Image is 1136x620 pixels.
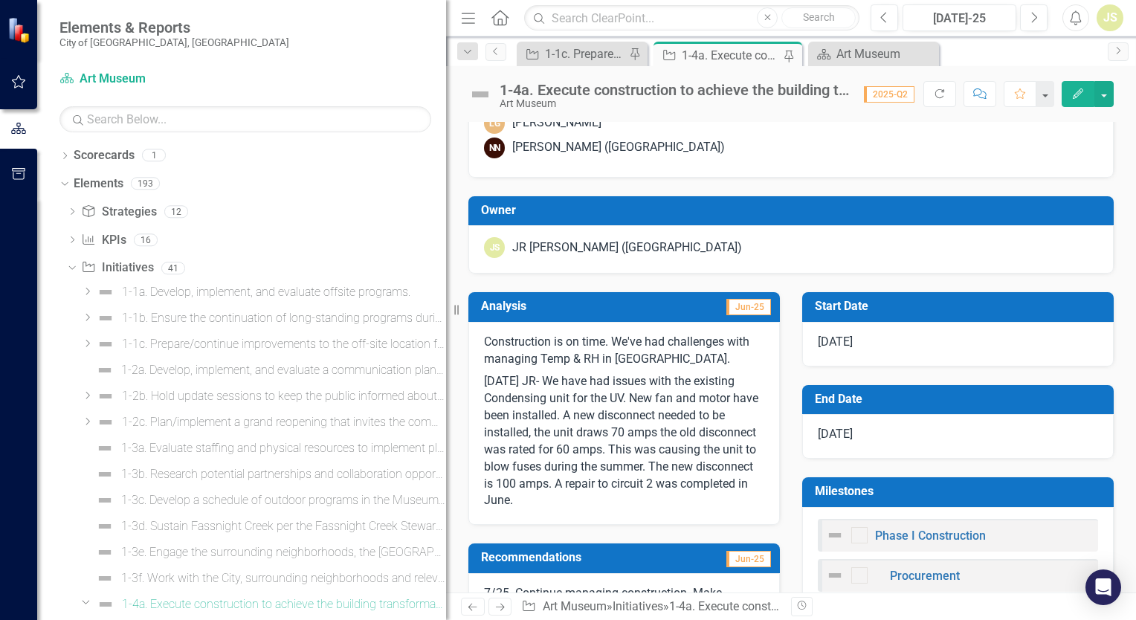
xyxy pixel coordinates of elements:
img: Not Defined [468,83,492,106]
a: Elements [74,175,123,193]
img: Not Defined [96,569,114,587]
div: 1-4a. Execute construction to achieve the building transformation. [500,82,849,98]
span: [DATE] [818,335,853,349]
h3: Analysis [481,300,625,313]
div: NN [484,138,505,158]
h3: Start Date [815,300,1106,313]
img: Not Defined [97,309,114,327]
span: Jun-25 [726,551,771,567]
a: Strategies [81,204,156,221]
div: 1-1a. Develop, implement, and evaluate offsite programs. [122,285,410,299]
div: 16 [134,233,158,246]
span: Search [803,11,835,23]
div: 1-3a. Evaluate staffing and physical resources to implement plans. [121,442,446,455]
a: 1-1a. Develop, implement, and evaluate offsite programs. [93,280,410,304]
a: 1-3a. Evaluate staffing and physical resources to implement plans. [92,436,446,460]
a: 1-1c. Prepare/continue improvements to the off-site location for Museum operations and programs. [520,45,625,63]
button: JS [1097,4,1123,31]
h3: Recommendations [481,551,681,564]
div: 1-2b. Hold update sessions to keep the public informed about the Museum with the Director at the ... [122,390,446,403]
a: Initiatives [81,259,153,277]
div: 1-3d. Sustain Fassnight Creek per the Fassnight Creek Stewardship Management Plan. [121,520,446,533]
div: 1-1c. Prepare/continue improvements to the off-site location for Museum operations and programs. [122,338,446,351]
h3: Owner [481,204,1106,217]
img: ClearPoint Strategy [7,16,33,42]
div: 1-4a. Execute construction to achieve the building transformation. [682,46,780,65]
div: Art Museum [500,98,849,109]
small: City of [GEOGRAPHIC_DATA], [GEOGRAPHIC_DATA] [59,36,289,48]
a: 1-3e. Engage the surrounding neighborhoods, the [GEOGRAPHIC_DATA], and other stakeholders for inp... [92,540,446,564]
div: [PERSON_NAME] [512,114,601,132]
div: 1-1b. Ensure the continuation of long-standing programs during the closure of the building. [122,311,446,325]
div: 1-2c. Plan/implement a grand reopening that invites the community back to their transformed Museum. [122,416,446,429]
div: 1-4a. Execute construction to achieve the building transformation. [669,599,1013,613]
button: Search [781,7,856,28]
p: [DATE] JR- We have had issues with the existing Condensing unit for the UV. New fan and motor hav... [484,370,764,509]
img: Not Defined [97,595,114,613]
span: [DATE] [818,427,853,441]
a: 1-2c. Plan/implement a grand reopening that invites the community back to their transformed Museum. [93,410,446,434]
a: Art Museum [812,45,935,63]
a: 1-1b. Ensure the continuation of long-standing programs during the closure of the building. [93,306,446,330]
a: Phase I Construction [875,529,986,543]
div: 1-2a. Develop, implement, and evaluate a communication plan during closure. [121,364,446,377]
div: [DATE]-25 [908,10,1011,28]
a: Scorecards [74,147,135,164]
div: 1-3c. Develop a schedule of outdoor programs in the Museum's reopening year. [121,494,446,507]
img: Not Defined [96,465,114,483]
div: 1 [142,149,166,162]
div: 1-3e. Engage the surrounding neighborhoods, the [GEOGRAPHIC_DATA], and other stakeholders for inp... [121,546,446,559]
div: Open Intercom Messenger [1085,569,1121,605]
div: 12 [164,205,188,218]
div: LG [484,113,505,134]
div: 193 [131,178,160,190]
img: Not Defined [826,566,844,584]
a: 1-4a. Execute construction to achieve the building transformation. [93,592,446,616]
img: Not Defined [96,439,114,457]
button: [DATE]-25 [903,4,1016,31]
div: 1-3f. Work with the City, surrounding neighborhoods and relevant developers to improve wayfinding... [121,572,446,585]
a: Initiatives [613,599,663,613]
div: JS [484,237,505,258]
a: 1-1c. Prepare/continue improvements to the off-site location for Museum operations and programs. [93,332,446,356]
div: 1-3b. Research potential partnerships and collaboration opportunities for outdoor programs. [121,468,446,481]
h3: End Date [815,393,1106,406]
img: Not Defined [96,517,114,535]
img: Not Defined [96,543,114,561]
a: 1-3d. Sustain Fassnight Creek per the Fassnight Creek Stewardship Management Plan. [92,514,446,538]
div: 41 [161,262,185,274]
div: JR [PERSON_NAME] ([GEOGRAPHIC_DATA]) [512,239,742,256]
div: 1-1c. Prepare/continue improvements to the off-site location for Museum operations and programs. [545,45,625,63]
input: Search ClearPoint... [524,5,859,31]
p: Construction is on time. We've had challenges with managing Temp & RH in [GEOGRAPHIC_DATA]. [484,334,764,371]
img: Not Defined [97,387,114,405]
a: Art Museum [543,599,607,613]
div: [PERSON_NAME] ([GEOGRAPHIC_DATA]) [512,139,725,156]
div: Art Museum [836,45,935,63]
a: 1-3f. Work with the City, surrounding neighborhoods and relevant developers to improve wayfinding... [92,566,446,590]
a: Procurement [890,569,960,583]
a: KPIs [81,232,126,249]
a: 1-3b. Research potential partnerships and collaboration opportunities for outdoor programs. [92,462,446,486]
div: » » [521,598,780,616]
input: Search Below... [59,106,431,132]
img: Not Defined [97,335,114,353]
img: Not Defined [96,361,114,379]
img: Not Defined [97,413,114,431]
span: Jun-25 [726,299,771,315]
img: Not Defined [96,491,114,509]
a: 1-3c. Develop a schedule of outdoor programs in the Museum's reopening year. [92,488,446,512]
img: Not Defined [826,526,844,544]
div: 1-4a. Execute construction to achieve the building transformation. [122,598,446,611]
img: Not Defined [97,283,114,301]
h3: Milestones [815,485,1106,498]
span: Elements & Reports [59,19,289,36]
a: Art Museum [59,71,245,88]
a: 1-2b. Hold update sessions to keep the public informed about the Museum with the Director at the ... [93,384,446,408]
span: 2025-Q2 [864,86,914,103]
a: 1-2a. Develop, implement, and evaluate a communication plan during closure. [92,358,446,382]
